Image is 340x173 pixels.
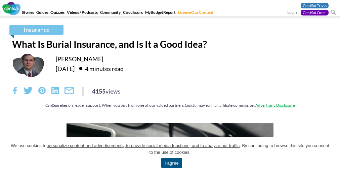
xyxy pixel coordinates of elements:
[301,10,329,15] a: CentSai One
[50,10,65,17] a: Quizzes
[328,152,335,159] a: I agree
[56,65,75,72] time: [DATE]
[12,38,328,50] h1: What Is Burial Insurance, and Is It a Good Idea?
[2,2,20,15] img: CentSai
[99,10,121,17] a: Community
[9,25,63,35] a: Insurance
[105,88,121,95] span: views
[255,103,295,108] a: Advertising Disclosure
[46,143,240,148] u: personalize content and advertisements, to provide social media functions, and to analyze our tra...
[21,10,35,17] a: Stories
[122,10,143,17] a: Calculators
[45,103,58,108] em: CentSai
[144,10,176,17] a: MyBudgetReport
[161,158,182,168] a: I agree
[10,142,330,156] span: We use cookies to . By continuing to browse this site you consent to the use of cookies.
[185,103,198,108] em: CentSai
[301,3,329,8] a: CentSai Trivia
[287,10,297,16] a: Login
[177,10,214,17] a: License Our Content
[92,87,121,96] div: 4155
[66,10,98,17] a: Videos / Podcasts
[76,63,124,74] div: 4 minutes read
[12,102,328,108] div: relies on reader support. When you buy from one of our valued partners, may earn an affiliate com...
[56,55,103,63] a: [PERSON_NAME]
[36,10,49,17] a: Guides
